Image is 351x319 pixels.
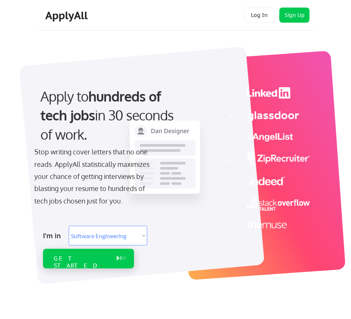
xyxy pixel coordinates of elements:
div: I'm in [43,230,64,242]
button: Log In [244,8,274,23]
div: Apply to in 30 seconds of work. [40,87,186,144]
div: Stop writing cover letters that no one reads. ApplyAll statistically maximizes your chance of get... [34,146,155,207]
div: GET STARTED [54,255,109,269]
div: ApplyAll [45,9,90,22]
strong: hundreds of tech jobs [40,88,164,123]
button: Sign Up [279,8,309,23]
